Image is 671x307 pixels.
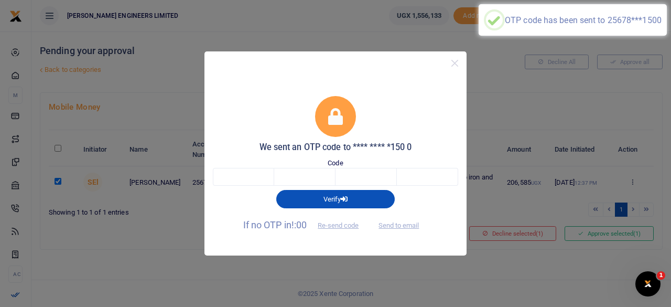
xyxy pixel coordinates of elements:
[505,15,662,25] div: OTP code has been sent to 25678***1500
[635,271,661,297] iframe: Intercom live chat
[243,219,368,230] span: If no OTP in
[447,56,462,71] button: Close
[328,158,343,168] label: Code
[657,271,665,280] span: 1
[276,190,395,208] button: Verify
[291,219,307,230] span: !:00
